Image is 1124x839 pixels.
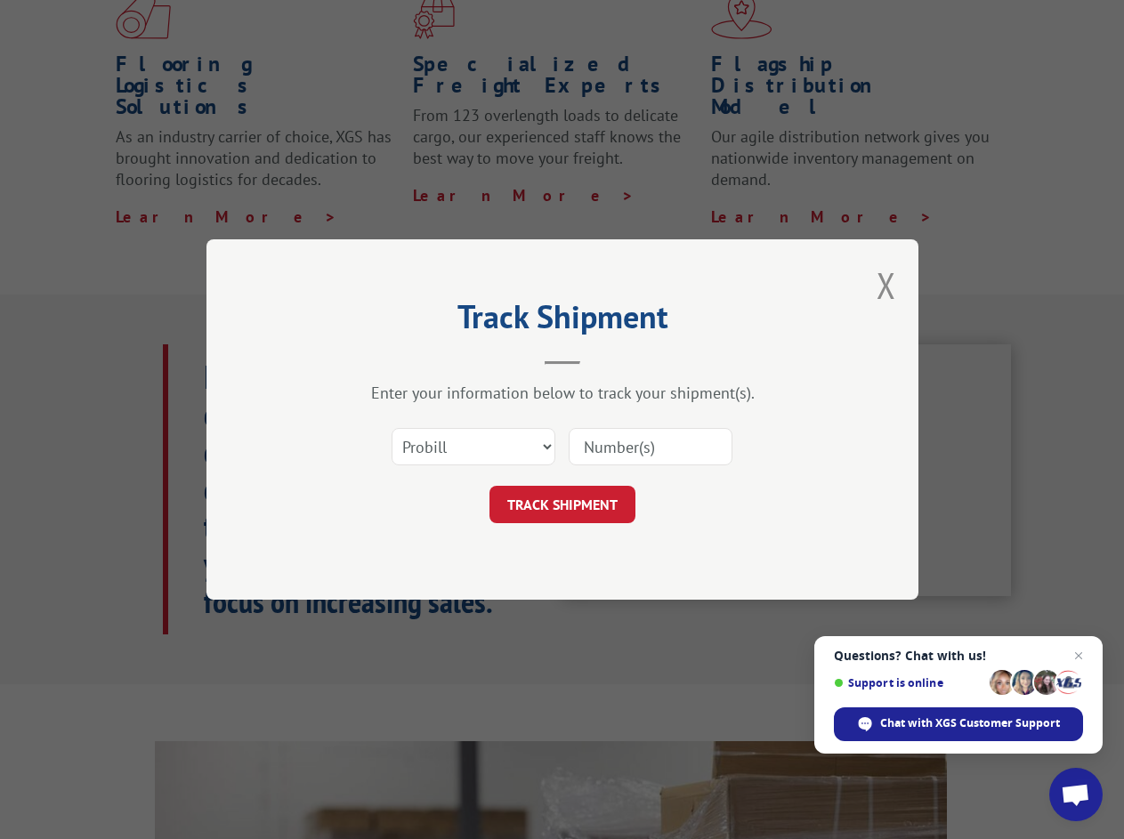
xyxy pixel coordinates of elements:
span: Chat with XGS Customer Support [880,715,1060,731]
div: Enter your information below to track your shipment(s). [295,383,829,403]
button: Close modal [877,262,896,309]
div: Open chat [1049,768,1103,821]
span: Questions? Chat with us! [834,649,1083,663]
span: Close chat [1068,645,1089,666]
button: TRACK SHIPMENT [489,486,635,523]
span: Support is online [834,676,983,690]
h2: Track Shipment [295,304,829,338]
input: Number(s) [569,428,732,465]
div: Chat with XGS Customer Support [834,707,1083,741]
